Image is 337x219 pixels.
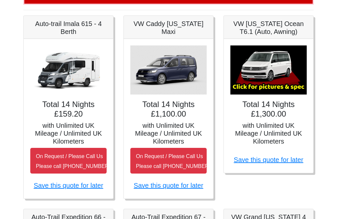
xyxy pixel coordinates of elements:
h5: VW [US_STATE] Ocean T6.1 (Auto, Awning) [230,20,307,36]
h4: Total 14 Nights £159.20 [30,100,107,119]
img: VW California Ocean T6.1 (Auto, Awning) [230,45,307,95]
img: Auto-trail Imala 615 - 4 Berth [30,45,107,95]
small: On Request / Please Call Us Please call [PHONE_NUMBER] [136,153,210,169]
a: Save this quote for later [34,182,103,189]
h5: with Unlimited UK Mileage / Unlimited UK Kilometers [30,122,107,145]
h5: Auto-trail Imala 615 - 4 Berth [30,20,107,36]
button: On Request / Please Call UsPlease call [PHONE_NUMBER] [130,148,207,174]
h4: Total 14 Nights £1,100.00 [130,100,207,119]
h5: VW Caddy [US_STATE] Maxi [130,20,207,36]
small: On Request / Please Call Us Please call [PHONE_NUMBER] [36,153,110,169]
h5: with Unlimited UK Mileage / Unlimited UK Kilometers [230,122,307,145]
img: VW Caddy California Maxi [130,45,207,95]
a: Save this quote for later [134,182,203,189]
button: On Request / Please Call UsPlease call [PHONE_NUMBER] [30,148,107,174]
h5: with Unlimited UK Mileage / Unlimited UK Kilometers [130,122,207,145]
a: Save this quote for later [234,156,303,163]
h4: Total 14 Nights £1,300.00 [230,100,307,119]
